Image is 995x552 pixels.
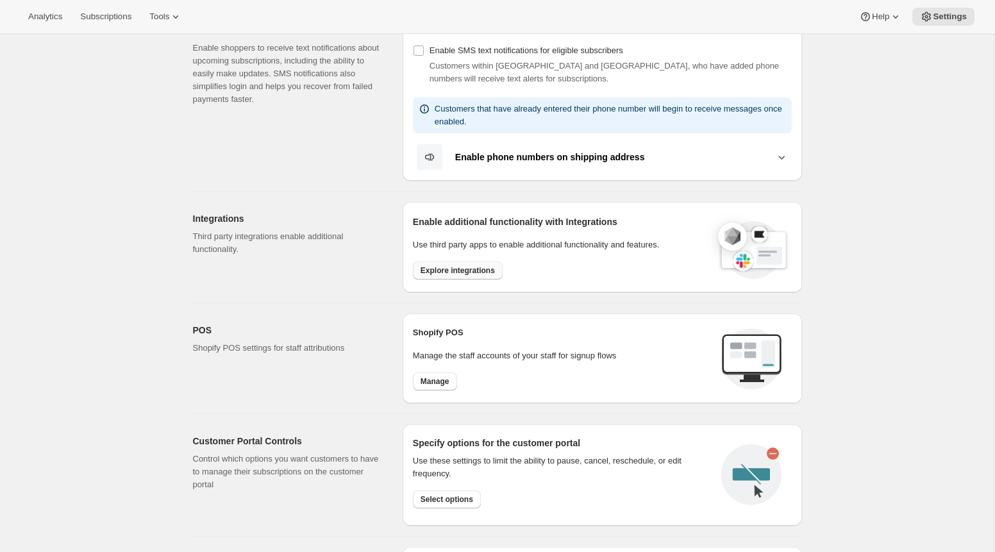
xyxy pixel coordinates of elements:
span: Settings [933,12,967,22]
p: Use third party apps to enable additional functionality and features. [413,238,705,251]
p: Control which options you want customers to have to manage their subscriptions on the customer po... [193,453,382,491]
button: Analytics [21,8,70,26]
span: Explore integrations [421,265,495,276]
span: Manage [421,376,449,387]
b: Enable phone numbers on shipping address [455,152,645,162]
p: Shopify POS settings for staff attributions [193,342,382,355]
h2: Specify options for the customer portal [413,437,711,449]
span: Tools [149,12,169,22]
span: Subscriptions [80,12,131,22]
button: Settings [912,8,974,26]
h2: Enable additional functionality with Integrations [413,215,705,228]
p: Manage the staff accounts of your staff for signup flows [413,349,711,362]
span: Enable SMS text notifications for eligible subscribers [430,46,623,55]
button: Explore integrations [413,262,503,280]
h2: Integrations [193,212,382,225]
p: Enable shoppers to receive text notifications about upcoming subscriptions, including the ability... [193,42,382,106]
button: Select options [413,490,481,508]
button: Manage [413,372,457,390]
div: Use these settings to limit the ability to pause, cancel, reschedule, or edit frequency. [413,455,711,480]
span: Select options [421,494,473,505]
h2: Customer Portal Controls [193,435,382,447]
button: Tools [142,8,190,26]
span: Help [872,12,889,22]
p: Third party integrations enable additional functionality. [193,230,382,256]
span: Customers within [GEOGRAPHIC_DATA] and [GEOGRAPHIC_DATA], who have added phone numbers will recei... [430,61,779,83]
h2: Shopify POS [413,326,711,339]
button: Enable phone numbers on shipping address [413,144,792,171]
span: Analytics [28,12,62,22]
button: Subscriptions [72,8,139,26]
button: Help [851,8,910,26]
p: Customers that have already entered their phone number will begin to receive messages once enabled. [435,103,787,128]
h2: POS [193,324,382,337]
